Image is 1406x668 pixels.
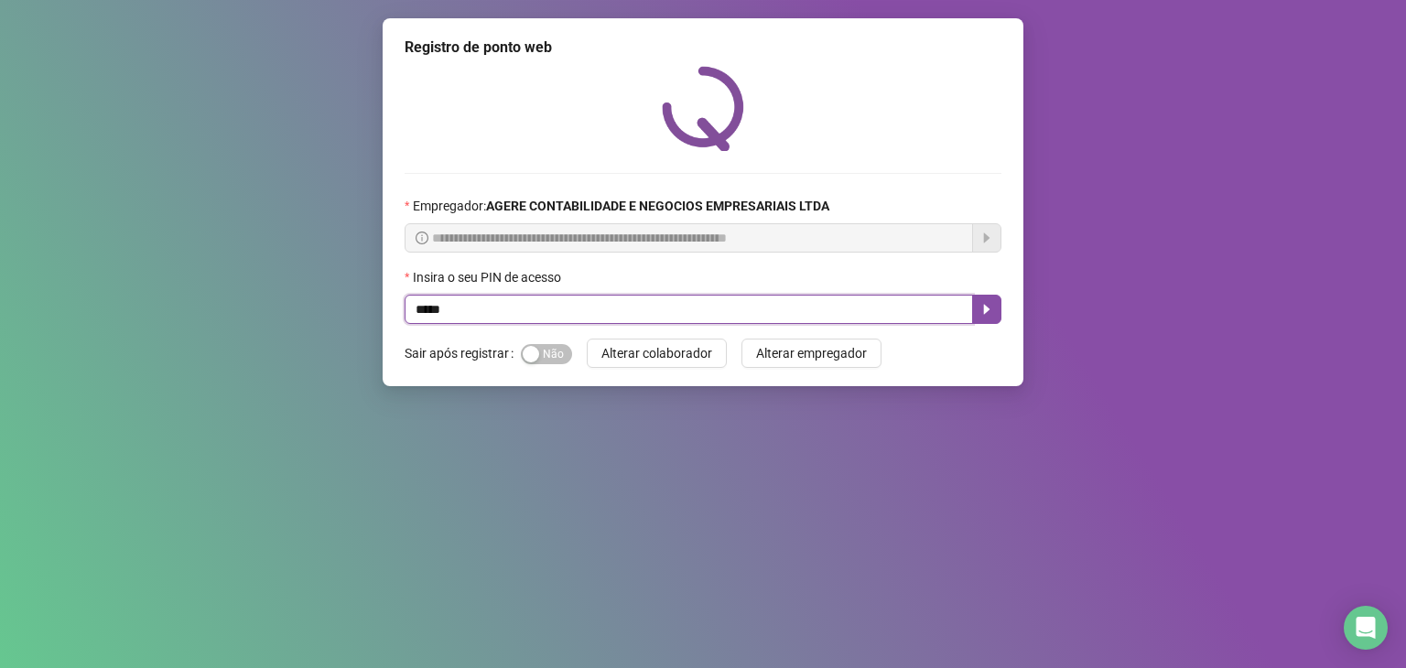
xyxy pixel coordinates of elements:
span: info-circle [416,232,428,244]
label: Insira o seu PIN de acesso [405,267,573,287]
span: Empregador : [413,196,829,216]
div: Open Intercom Messenger [1344,606,1388,650]
span: Alterar colaborador [601,343,712,363]
span: Alterar empregador [756,343,867,363]
div: Registro de ponto web [405,37,1001,59]
img: QRPoint [662,66,744,151]
span: caret-right [979,302,994,317]
button: Alterar colaborador [587,339,727,368]
button: Alterar empregador [741,339,881,368]
strong: AGERE CONTABILIDADE E NEGOCIOS EMPRESARIAIS LTDA [486,199,829,213]
label: Sair após registrar [405,339,521,368]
